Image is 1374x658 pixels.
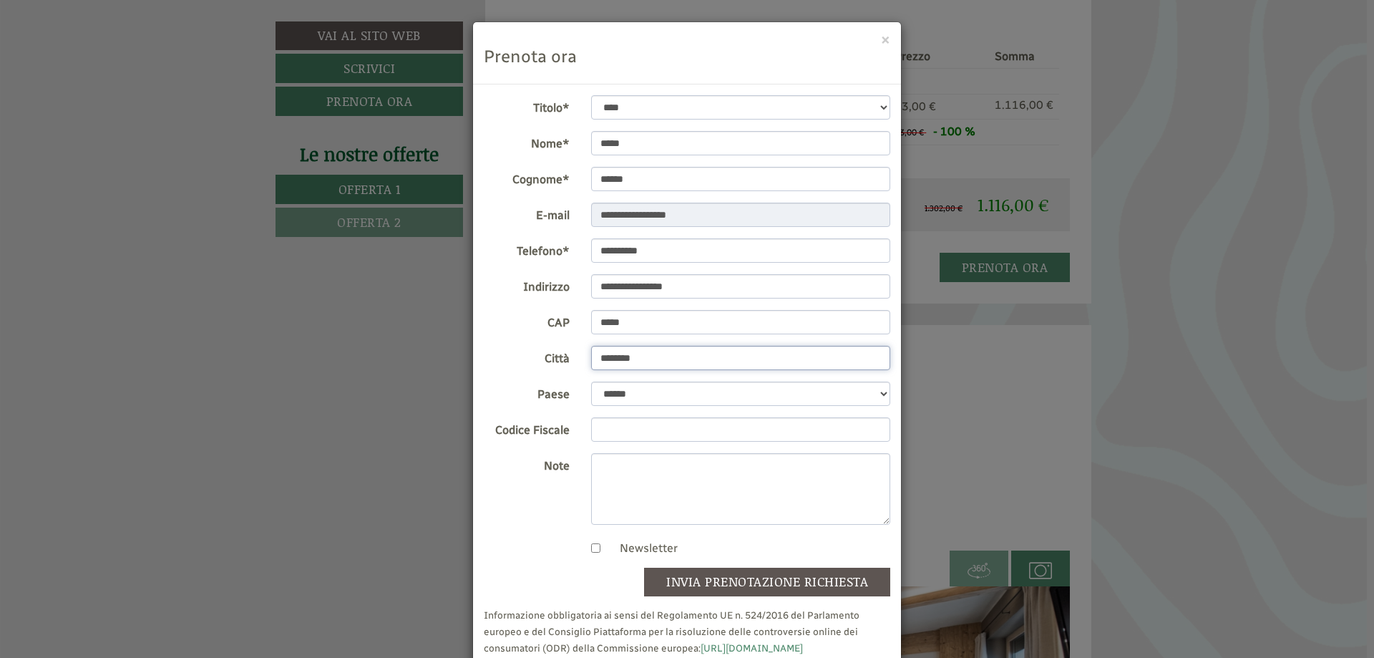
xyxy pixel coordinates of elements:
[473,417,580,439] label: Codice Fiscale
[881,32,890,47] button: ×
[484,609,859,654] small: Informazione obbligatoria ai sensi del Regolamento UE n. 524/2016 del Parlamento europeo e del Co...
[473,310,580,332] label: CAP
[473,203,580,224] label: E-mail
[473,167,580,188] label: Cognome*
[473,453,580,475] label: Note
[473,382,580,403] label: Paese
[644,568,890,596] button: invia prenotazione richiesta
[484,47,890,66] h3: Prenota ora
[473,131,580,153] label: Nome*
[701,642,803,654] a: [URL][DOMAIN_NAME]
[605,541,678,557] label: Newsletter
[473,95,580,117] label: Titolo*
[473,274,580,296] label: Indirizzo
[473,238,580,260] label: Telefono*
[473,346,580,367] label: Città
